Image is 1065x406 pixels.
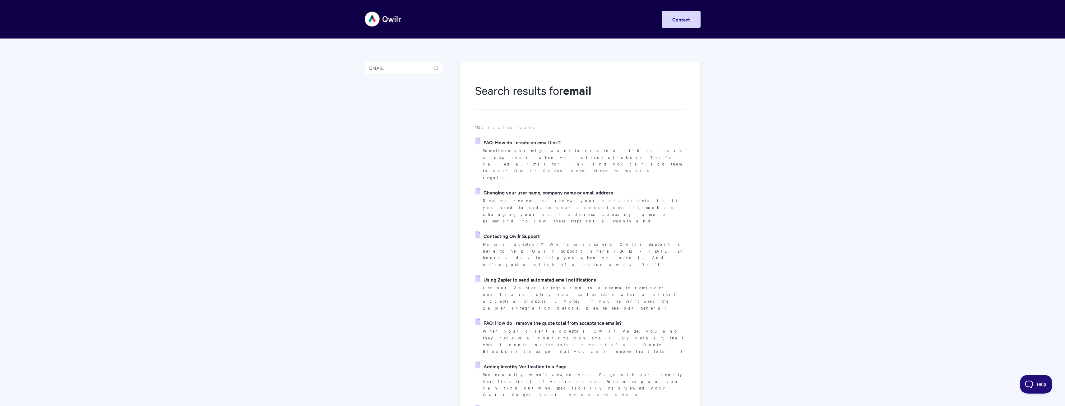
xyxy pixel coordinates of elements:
p: Revamp, review, or renew your account details! If you need to update your account details, such a... [483,197,684,224]
p: articles found [475,124,684,131]
a: FAQ: How do I create an email link? [475,138,561,147]
strong: 114 [475,124,481,130]
a: Contact [662,11,701,28]
img: Qwilr Help Center [365,7,402,31]
h1: Search results for [475,82,684,110]
a: Adding Identity Verification to a Page [475,362,566,371]
strong: email [563,83,591,98]
a: FAQ: How do I remove the quote total from acceptance emails? [475,318,622,327]
a: Contacting Qwilr Support [475,231,540,240]
a: Using Zapier to send automated email notifications [475,275,596,284]
p: Sometimes you might want to create a link that starts a new email when your client clicks it. Tha... [483,147,684,181]
a: Changing your user name, company name or email address [475,188,613,197]
input: Search [365,62,442,74]
p: When your client accepts a Qwilr Page, you and they receive a confirmation email. By default, tha... [483,328,684,355]
p: See exactly who's viewed your Page with our Identity Verification! If you're on our Enterprise pl... [483,371,684,398]
p: Have a question? We have answers! Qwilr Support is here to help! Qwilr Support is here [DATE] - [... [483,241,684,268]
p: Use our Zapier integration to automate reminder emails and notify your sales team when a client a... [483,284,684,311]
iframe: Toggle Customer Support [1020,375,1053,394]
